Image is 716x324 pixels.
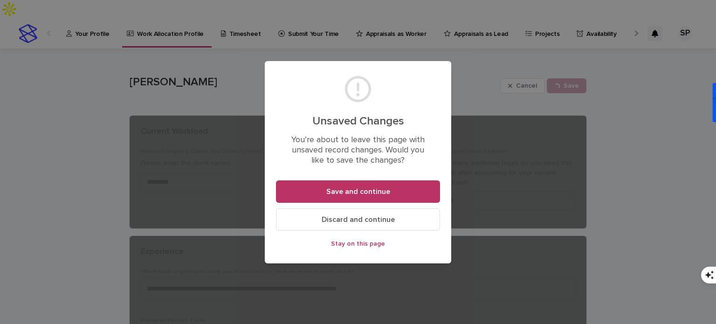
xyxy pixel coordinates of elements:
p: You’re about to leave this page with unsaved record changes. Would you like to save the changes? [287,135,429,165]
span: Stay on this page [331,241,385,247]
span: Discard and continue [322,216,395,223]
button: Stay on this page [276,236,440,251]
button: Discard and continue [276,208,440,231]
button: Save and continue [276,180,440,203]
h2: Unsaved Changes [287,115,429,128]
span: Save and continue [326,188,390,195]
